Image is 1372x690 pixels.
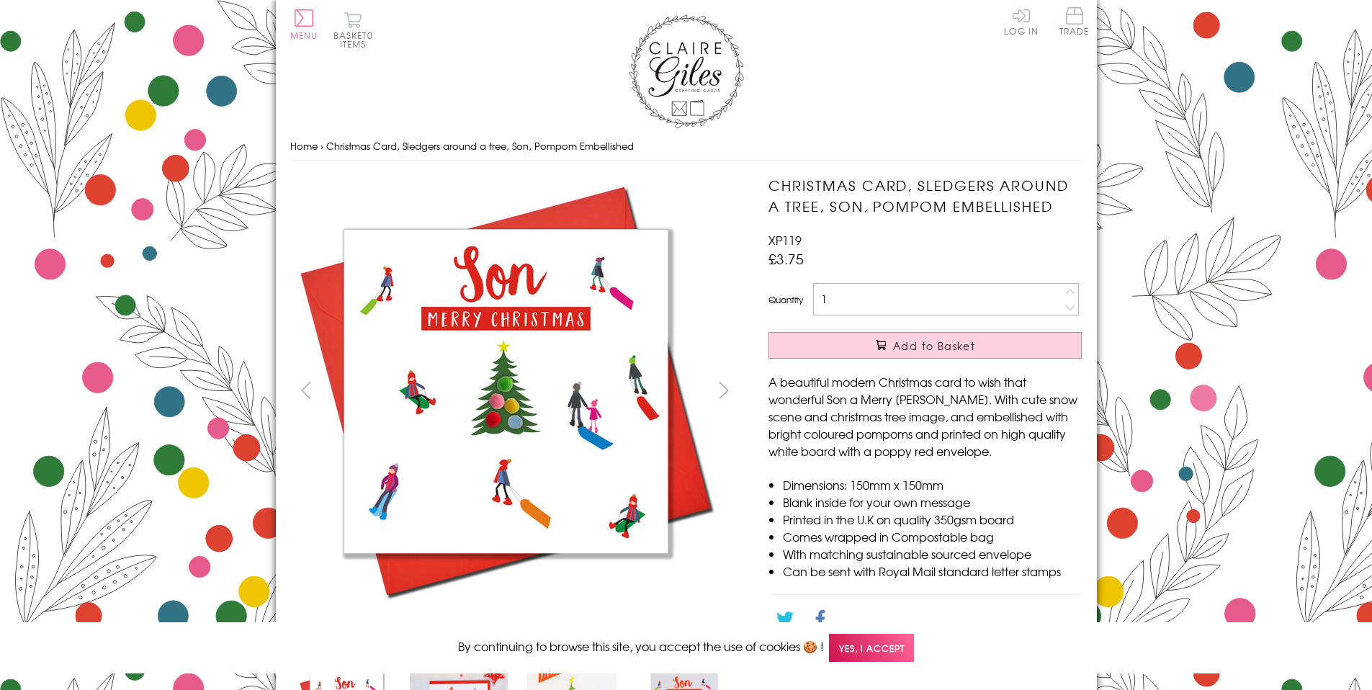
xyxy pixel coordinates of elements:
span: £3.75 [768,248,804,269]
li: With matching sustainable sourced envelope [783,545,1082,563]
img: Christmas Card, Sledgers around a tree, Son, Pompom Embellished [740,175,1172,606]
button: Menu [290,9,318,40]
a: Home [290,139,318,153]
button: prev [290,374,323,406]
span: Christmas Card, Sledgers around a tree, Son, Pompom Embellished [326,139,634,153]
img: Claire Giles Greetings Cards [629,14,744,128]
li: Can be sent with Royal Mail standard letter stamps [783,563,1082,580]
label: Quantity [768,293,803,306]
span: › [320,139,323,153]
p: A beautiful modern Christmas card to wish that wonderful Son a Merry [PERSON_NAME]. With cute sno... [768,373,1082,460]
button: Add to Basket [768,332,1082,359]
a: Trade [1059,7,1090,38]
h1: Christmas Card, Sledgers around a tree, Son, Pompom Embellished [768,175,1082,217]
span: Menu [290,29,318,42]
span: Add to Basket [893,339,975,353]
a: Log In [1004,7,1039,35]
span: Trade [1059,7,1090,35]
li: Comes wrapped in Compostable bag [783,528,1082,545]
li: Dimensions: 150mm x 150mm [783,476,1082,493]
button: Basket0 items [333,12,373,48]
nav: breadcrumbs [290,132,1082,161]
li: Blank inside for your own message [783,493,1082,511]
li: Printed in the U.K on quality 350gsm board [783,511,1082,528]
span: Yes, I accept [829,634,914,662]
span: 0 items [340,29,373,50]
button: next [707,374,740,406]
img: Christmas Card, Sledgers around a tree, Son, Pompom Embellished [290,175,722,607]
span: XP119 [768,231,802,248]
